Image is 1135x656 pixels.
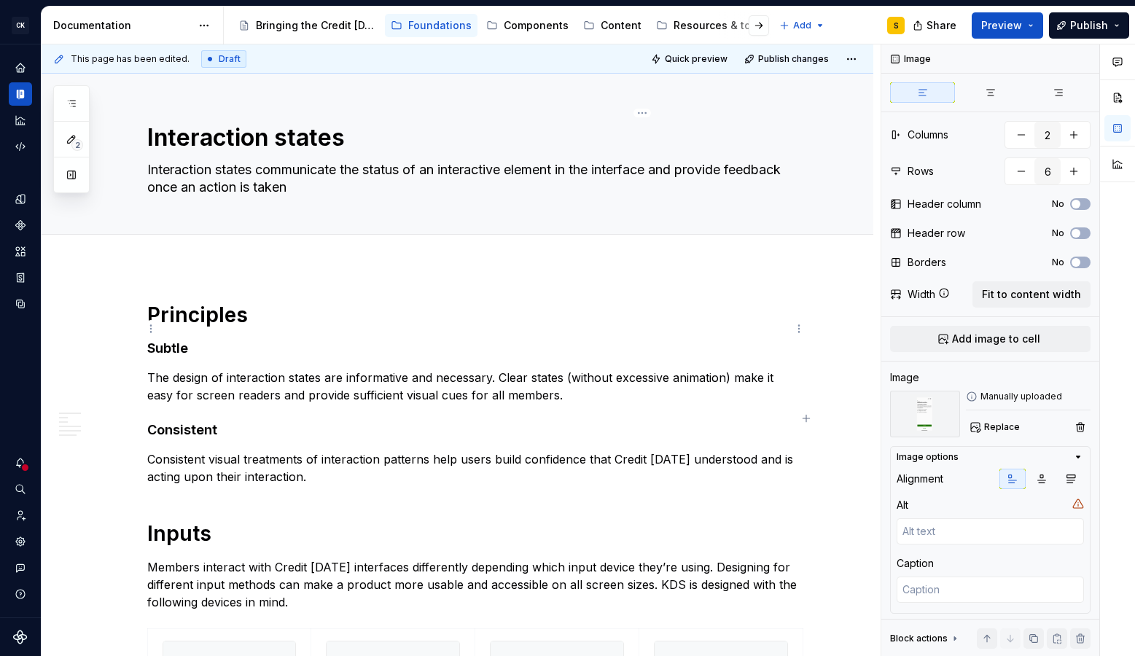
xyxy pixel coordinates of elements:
[233,11,772,40] div: Page tree
[147,302,803,328] h1: Principles
[9,187,32,211] a: Design tokens
[147,558,803,611] p: Members interact with Credit [DATE] interfaces differently depending which input device they’re u...
[890,370,919,385] div: Image
[984,421,1020,433] span: Replace
[1052,227,1064,239] label: No
[9,214,32,237] a: Components
[256,18,376,33] div: Bringing the Credit [DATE] brand to life across products
[908,255,946,270] div: Borders
[9,451,32,475] button: Notifications
[9,82,32,106] a: Documentation
[972,12,1043,39] button: Preview
[601,18,641,33] div: Content
[577,14,647,37] a: Content
[905,12,966,39] button: Share
[927,18,956,33] span: Share
[144,120,800,155] textarea: Interaction states
[408,18,472,33] div: Foundations
[674,18,766,33] div: Resources & tools
[3,9,38,41] button: CK
[9,135,32,158] a: Code automation
[9,109,32,132] a: Analytics
[219,53,241,65] span: Draft
[1052,257,1064,268] label: No
[1070,18,1108,33] span: Publish
[982,287,1081,302] span: Fit to content width
[908,287,935,302] div: Width
[9,240,32,263] a: Assets
[504,18,569,33] div: Components
[12,17,29,34] div: CK
[758,53,829,65] span: Publish changes
[890,628,961,649] div: Block actions
[793,20,811,31] span: Add
[647,49,734,69] button: Quick preview
[908,128,948,142] div: Columns
[385,14,477,37] a: Foundations
[897,472,943,486] div: Alignment
[665,53,728,65] span: Quick preview
[13,630,28,644] svg: Supernova Logo
[147,421,803,439] h4: Consistent
[71,139,83,151] span: 2
[890,326,1091,352] button: Add image to cell
[1052,198,1064,210] label: No
[147,520,803,547] h1: Inputs
[890,633,948,644] div: Block actions
[897,451,959,463] div: Image options
[147,340,803,357] h4: Subtle
[897,556,934,571] div: Caption
[650,14,772,37] a: Resources & tools
[9,56,32,79] a: Home
[908,226,965,241] div: Header row
[53,18,191,33] div: Documentation
[1049,12,1129,39] button: Publish
[775,15,830,36] button: Add
[9,504,32,527] a: Invite team
[480,14,574,37] a: Components
[740,49,835,69] button: Publish changes
[972,281,1091,308] button: Fit to content width
[9,530,32,553] a: Settings
[147,450,803,485] p: Consistent visual treatments of interaction patterns help users build confidence that Credit [DAT...
[890,391,960,437] img: dd71d914-027a-404a-a8c5-9ace9e3bd5c6.gif
[952,332,1040,346] span: Add image to cell
[144,158,800,199] textarea: Interaction states communicate the status of an interactive element in the interface and provide ...
[233,14,382,37] a: Bringing the Credit [DATE] brand to life across products
[147,369,803,404] p: The design of interaction states are informative and necessary. Clear states (without excessive a...
[9,292,32,316] a: Data sources
[9,477,32,501] button: Search ⌘K
[71,53,190,65] span: This page has been edited.
[894,20,899,31] div: S
[897,451,1084,463] button: Image options
[966,391,1091,402] div: Manually uploaded
[9,266,32,289] a: Storybook stories
[981,18,1022,33] span: Preview
[908,197,981,211] div: Header column
[966,417,1026,437] button: Replace
[897,498,908,512] div: Alt
[908,164,934,179] div: Rows
[9,556,32,579] button: Contact support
